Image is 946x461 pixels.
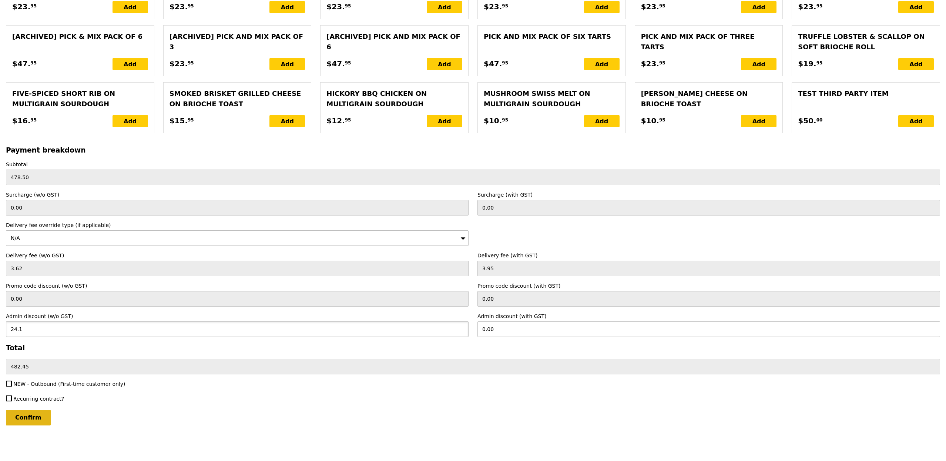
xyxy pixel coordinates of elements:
span: $19. [798,58,816,69]
span: $23. [641,1,659,12]
label: Promo code discount (with GST) [477,282,940,290]
h3: Total [6,344,940,352]
span: 95 [30,60,37,66]
span: 00 [816,117,823,123]
label: Admin discount (with GST) [477,313,940,320]
span: $23. [798,1,816,12]
div: Add [269,58,305,70]
span: 95 [188,117,194,123]
span: $47. [326,58,345,69]
span: 95 [30,3,37,9]
div: Truffle Lobster & Scallop on Soft Brioche Roll [798,31,934,52]
div: Add [269,1,305,13]
label: Delivery fee override type (if applicable) [6,221,469,229]
div: Add [113,115,148,127]
div: [Archived] Pick and mix pack of 6 [326,31,462,52]
div: Add [427,115,462,127]
span: 95 [502,3,508,9]
div: Add [427,58,462,70]
span: 95 [188,60,194,66]
div: Hickory BBQ Chicken on Multigrain Sourdough [326,88,462,109]
div: [Archived] Pick and mix pack of 3 [170,31,305,52]
span: 95 [502,117,508,123]
label: Subtotal [6,161,940,168]
div: Add [741,58,776,70]
span: N/A [11,235,20,241]
h3: Payment breakdown [6,146,940,154]
span: $15. [170,115,188,126]
input: Confirm [6,410,51,425]
span: Recurring contract? [13,396,64,402]
span: $12. [326,115,345,126]
span: $23. [484,1,502,12]
label: Admin discount (w/o GST) [6,313,469,320]
div: Test third party item [798,88,934,99]
span: $47. [12,58,30,69]
span: $16. [12,115,30,126]
span: 95 [816,60,823,66]
div: Add [898,1,934,13]
div: Add [113,58,148,70]
div: Smoked Brisket Grilled Cheese on Brioche Toast [170,88,305,109]
span: 95 [345,60,351,66]
span: $23. [170,1,188,12]
span: $47. [484,58,502,69]
span: 95 [659,60,665,66]
div: Add [584,58,620,70]
div: [Archived] Pick & mix pack of 6 [12,31,148,42]
span: $23. [326,1,345,12]
span: 95 [659,117,665,123]
input: Recurring contract? [6,395,12,401]
span: 95 [345,117,351,123]
span: $23. [641,58,659,69]
div: Add [741,1,776,13]
span: 95 [502,60,508,66]
div: Add [113,1,148,13]
div: Add [898,115,934,127]
div: Mushroom Swiss Melt on Multigrain Sourdough [484,88,620,109]
div: Add [269,115,305,127]
span: 95 [345,3,351,9]
div: Add [584,115,620,127]
div: Add [427,1,462,13]
span: $50. [798,115,816,126]
div: Add [741,115,776,127]
span: 95 [816,3,823,9]
span: NEW - Outbound (First-time customer only) [13,381,125,387]
label: Surcharge (with GST) [477,191,940,198]
span: $10. [484,115,502,126]
label: Delivery fee (with GST) [477,252,940,259]
label: Promo code discount (w/o GST) [6,282,469,290]
div: [PERSON_NAME] Cheese on Brioche Toast [641,88,777,109]
span: $10. [641,115,659,126]
span: 95 [659,3,665,9]
span: $23. [12,1,30,12]
span: 95 [30,117,37,123]
div: Pick and mix pack of six tarts [484,31,620,42]
span: 95 [188,3,194,9]
span: $23. [170,58,188,69]
label: Surcharge (w/o GST) [6,191,469,198]
label: Delivery fee (w/o GST) [6,252,469,259]
div: Add [898,58,934,70]
div: Add [584,1,620,13]
div: Pick and mix pack of three tarts [641,31,777,52]
div: Five‑spiced Short Rib on Multigrain Sourdough [12,88,148,109]
input: NEW - Outbound (First-time customer only) [6,381,12,387]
